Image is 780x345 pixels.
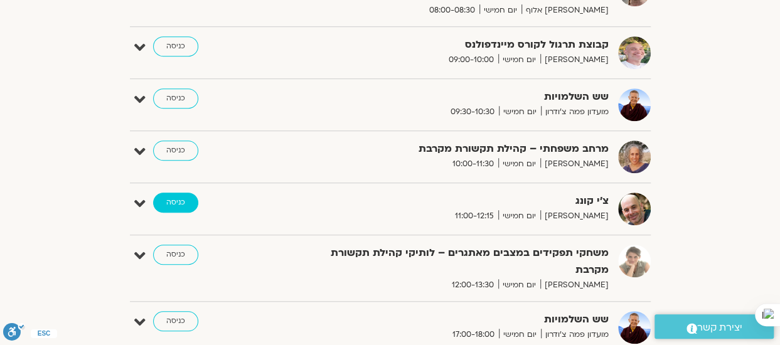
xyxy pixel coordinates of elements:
span: יצירת קשר [697,319,742,336]
strong: משחקי תפקידים במצבים מאתגרים – לותיקי קהילת תקשורת מקרבת [301,245,609,279]
strong: מרחב משפחתי – קהילת תקשורת מקרבת [301,141,609,157]
span: [PERSON_NAME] [540,53,609,66]
span: יום חמישי [499,328,541,341]
span: 11:00-12:15 [451,210,498,223]
span: 08:00-08:30 [425,4,479,17]
strong: שש השלמויות [301,311,609,328]
span: יום חמישי [498,157,540,171]
a: כניסה [153,141,198,161]
span: [PERSON_NAME] [540,210,609,223]
span: 12:00-13:30 [447,279,498,292]
a: כניסה [153,193,198,213]
span: יום חמישי [499,105,541,119]
strong: קבוצת תרגול לקורס מיינדפולנס [301,36,609,53]
span: [PERSON_NAME] [540,279,609,292]
span: יום חמישי [479,4,521,17]
span: יום חמישי [498,210,540,223]
span: מועדון פמה צ'ודרון [541,328,609,341]
span: יום חמישי [498,53,540,66]
span: 10:00-11:30 [448,157,498,171]
a: יצירת קשר [654,314,774,339]
strong: צ'י קונג [301,193,609,210]
a: כניסה [153,88,198,109]
strong: שש השלמויות [301,88,609,105]
span: [PERSON_NAME] [540,157,609,171]
span: 09:30-10:30 [446,105,499,119]
span: 17:00-18:00 [448,328,499,341]
a: כניסה [153,36,198,56]
span: מועדון פמה צ'ודרון [541,105,609,119]
a: כניסה [153,245,198,265]
a: כניסה [153,311,198,331]
span: יום חמישי [498,279,540,292]
span: [PERSON_NAME] אלוף [521,4,609,17]
span: 09:00-10:00 [444,53,498,66]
